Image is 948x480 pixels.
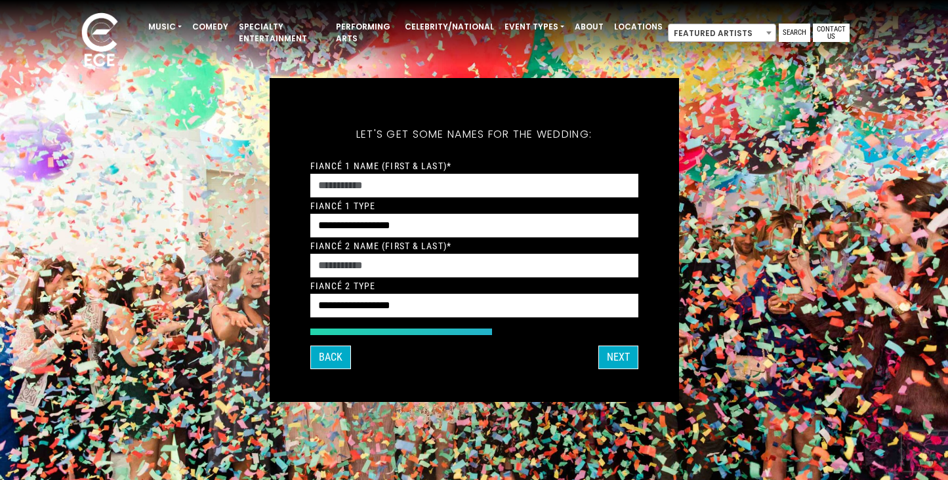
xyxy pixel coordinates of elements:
img: ece_new_logo_whitev2-1.png [67,9,133,73]
a: Music [143,16,187,38]
a: Contact Us [813,24,850,42]
a: Locations [609,16,668,38]
a: Event Types [499,16,569,38]
a: About [569,16,609,38]
a: Search [779,24,810,42]
a: Performing Arts [331,16,400,50]
button: Back [310,346,351,369]
label: Fiancé 2 Name (First & Last)* [310,240,451,252]
span: Featured Artists [669,24,775,43]
label: Fiancé 2 Type [310,280,376,292]
a: Specialty Entertainment [234,16,331,50]
span: Featured Artists [668,24,776,42]
label: Fiancé 1 Type [310,200,376,212]
h5: Let's get some names for the wedding: [310,111,638,158]
label: Fiancé 1 Name (First & Last)* [310,160,451,172]
a: Celebrity/National [400,16,499,38]
a: Comedy [187,16,234,38]
button: Next [598,346,638,369]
